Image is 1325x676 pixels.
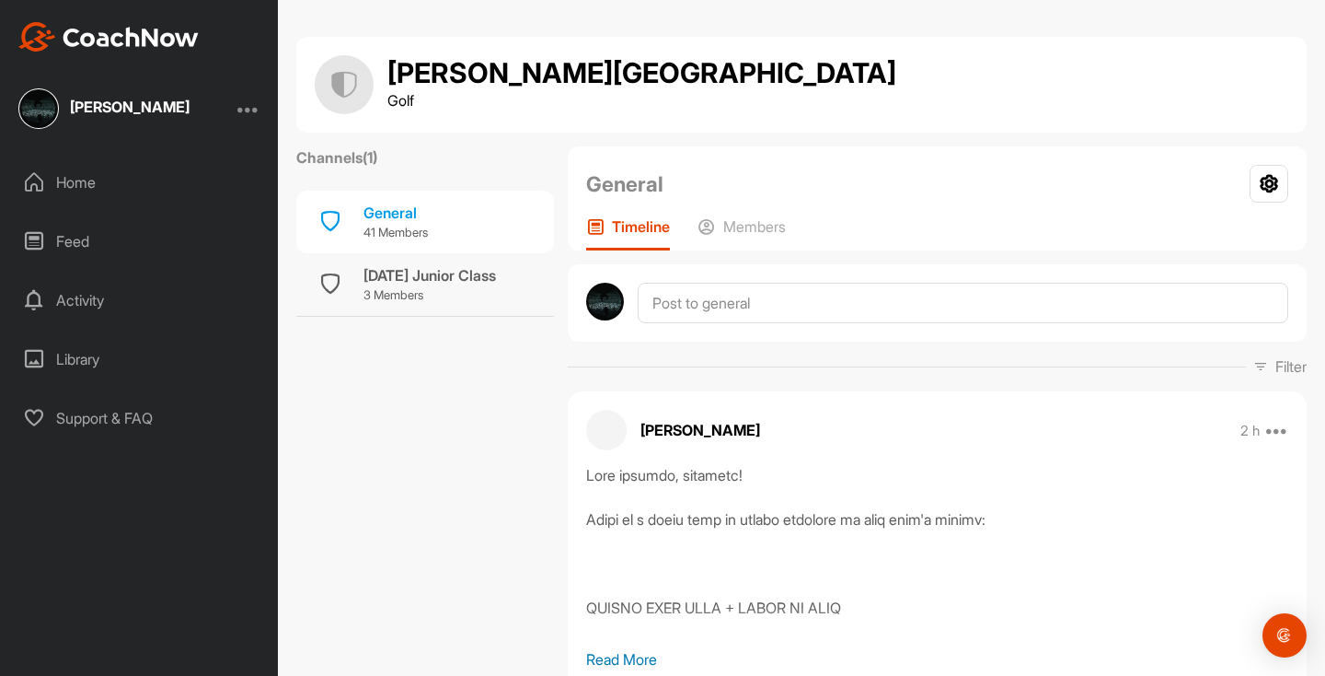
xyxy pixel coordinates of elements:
[586,648,1288,670] p: Read More
[586,464,1288,648] div: Lore ipsumdo, sitametc! Adipi el s doeiu temp in utlabo etdolore ma aliq enim'a minimv: QUISNO EX...
[363,202,428,224] div: General
[1262,613,1307,658] div: Open Intercom Messenger
[18,22,199,52] img: CoachNow
[296,146,377,169] label: Channels ( 1 )
[640,419,760,441] p: [PERSON_NAME]
[10,159,270,205] div: Home
[10,336,270,382] div: Library
[387,58,896,89] h1: [PERSON_NAME][GEOGRAPHIC_DATA]
[10,218,270,264] div: Feed
[315,55,374,114] img: group
[363,224,428,242] p: 41 Members
[363,264,496,286] div: [DATE] Junior Class
[723,217,786,236] p: Members
[586,283,624,321] img: avatar
[1275,355,1307,378] p: Filter
[1240,422,1260,440] p: 2 h
[10,395,270,441] div: Support & FAQ
[586,169,663,200] h2: General
[363,286,496,305] p: 3 Members
[387,89,896,111] p: Golf
[70,99,190,114] div: [PERSON_NAME]
[612,217,670,236] p: Timeline
[10,277,270,323] div: Activity
[18,88,59,129] img: square_93c1fe013d144a074f72f012ab329f28.jpg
